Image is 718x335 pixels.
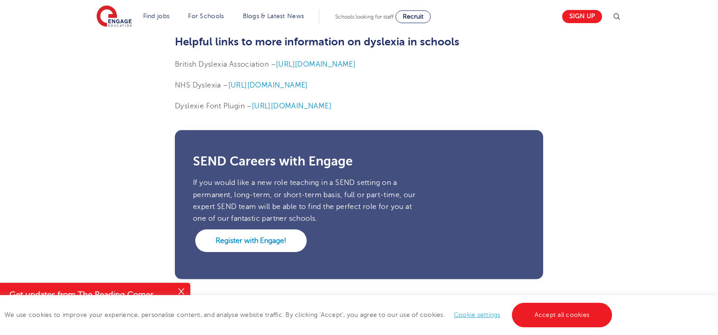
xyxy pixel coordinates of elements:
a: Recruit [395,10,431,23]
a: [URL][DOMAIN_NAME] [228,81,308,89]
img: Engage Education [96,5,132,28]
button: Close [172,283,190,301]
a: Cookie settings [454,311,501,318]
a: For Schools [188,13,224,19]
a: Accept all cookies [512,303,612,327]
a: Sign up [562,10,602,23]
span: Recruit [403,13,424,20]
a: Blogs & Latest News [243,13,304,19]
a: Register with Engage! [195,229,307,252]
span: Schools looking for staff [335,14,394,20]
p: If you would like a new role teaching in a SEND setting on a permanent, long-term, or short-term ... [193,177,419,224]
a: [URL][DOMAIN_NAME] [276,60,356,68]
b: Helpful links to more information on dyslexia in schools [175,35,459,48]
h4: Get updates from The Reading Corner [10,289,171,301]
span: We use cookies to improve your experience, personalise content, and analyse website traffic. By c... [5,311,614,318]
span: NHS Dyslexia – [175,81,228,89]
span: Dyslexie Font Plugin – [175,102,252,110]
a: [URL][DOMAIN_NAME] [252,102,332,110]
h3: SEND Careers with Engage [193,155,525,168]
span: British Dyslexia Association – [175,60,276,68]
a: Find jobs [143,13,170,19]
